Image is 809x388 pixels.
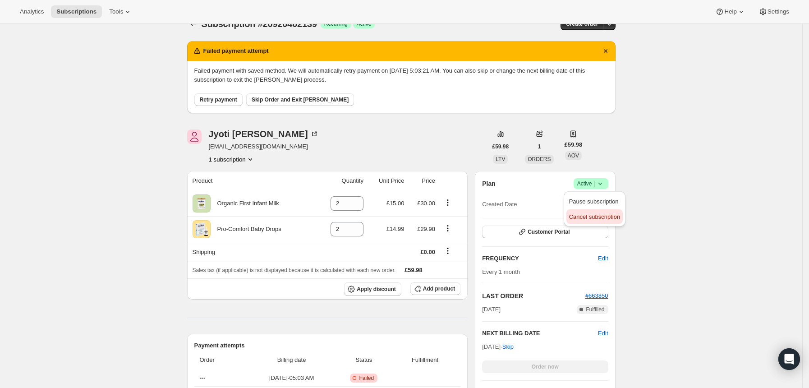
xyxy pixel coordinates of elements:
span: Create order [566,20,598,28]
span: Skip Order and Exit [PERSON_NAME] [252,96,349,103]
span: Sales tax (if applicable) is not displayed because it is calculated with each new order. [193,267,396,273]
span: £29.98 [417,226,435,232]
button: Skip Order and Exit [PERSON_NAME] [246,93,354,106]
span: £59.98 [565,140,583,149]
span: £59.98 [492,143,509,150]
th: Order [194,350,248,370]
span: Analytics [20,8,44,15]
span: Add product [423,285,455,292]
h2: NEXT BILLING DATE [482,329,598,338]
button: Subscriptions [51,5,102,18]
button: Settings [753,5,795,18]
span: AOV [568,152,579,159]
button: 1 [533,140,547,153]
span: £59.98 [404,267,423,273]
button: Shipping actions [441,246,455,256]
span: Recurring [324,20,348,28]
span: £0.00 [420,249,435,255]
th: Price [407,171,438,191]
button: Edit [593,251,613,266]
button: Analytics [14,5,49,18]
h2: LAST ORDER [482,291,585,300]
span: Tools [109,8,123,15]
span: Active [577,179,605,188]
button: £59.98 [487,140,515,153]
button: Tools [104,5,138,18]
button: Product actions [441,198,455,208]
button: Apply discount [344,282,401,296]
a: #663850 [585,292,608,299]
span: Skip [502,342,514,351]
span: Jyoti Bagga [187,129,202,144]
span: £30.00 [417,200,435,207]
span: Billing date [250,356,332,365]
img: product img [193,194,211,212]
button: Create order [561,18,603,30]
span: Fulfillment [395,356,455,365]
div: Open Intercom Messenger [778,348,800,370]
span: --- [200,374,206,381]
button: Cancel subscription [566,209,623,224]
span: Subscriptions [56,8,97,15]
h2: Plan [482,179,496,188]
button: Help [710,5,751,18]
span: Created Date [482,200,517,209]
span: Retry payment [200,96,237,103]
span: Subscription #20920402139 [202,19,317,29]
span: Edit [598,254,608,263]
button: Retry payment [194,93,243,106]
span: £15.00 [386,200,404,207]
span: [EMAIL_ADDRESS][DOMAIN_NAME] [209,142,319,151]
span: Apply discount [357,286,396,293]
span: Fulfilled [586,306,604,313]
span: Customer Portal [528,228,570,236]
button: Edit [598,329,608,338]
div: Organic First Infant Milk [211,199,279,208]
span: Active [357,20,372,28]
button: Subscriptions [187,18,200,30]
h2: Payment attempts [194,341,461,350]
h2: FREQUENCY [482,254,598,263]
th: Shipping [187,242,316,262]
span: 1 [538,143,541,150]
span: [DATE] · 05:03 AM [250,374,332,383]
div: Pro-Comfort Baby Drops [211,225,281,234]
button: Add product [410,282,460,295]
button: #663850 [585,291,608,300]
button: Skip [497,340,519,354]
span: [DATE] · [482,343,514,350]
span: Help [724,8,736,15]
span: Settings [768,8,789,15]
span: LTV [496,156,505,162]
span: £14.99 [386,226,404,232]
button: Product actions [209,155,255,164]
th: Unit Price [366,171,407,191]
button: Pause subscription [566,194,623,208]
div: Jyoti [PERSON_NAME] [209,129,319,139]
img: product img [193,220,211,238]
p: Failed payment with saved method. We will automatically retry payment on [DATE] 5:03:21 AM. You c... [194,66,608,84]
span: Cancel subscription [569,213,620,220]
span: Pause subscription [569,198,619,205]
th: Quantity [315,171,366,191]
span: Failed [359,374,374,382]
button: Customer Portal [482,226,608,238]
h2: Failed payment attempt [203,46,269,55]
span: Every 1 month [482,268,520,275]
button: Product actions [441,223,455,233]
span: | [594,180,595,187]
span: Status [338,356,390,365]
span: ORDERS [528,156,551,162]
span: [DATE] [482,305,501,314]
th: Product [187,171,316,191]
button: Dismiss notification [599,45,612,57]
